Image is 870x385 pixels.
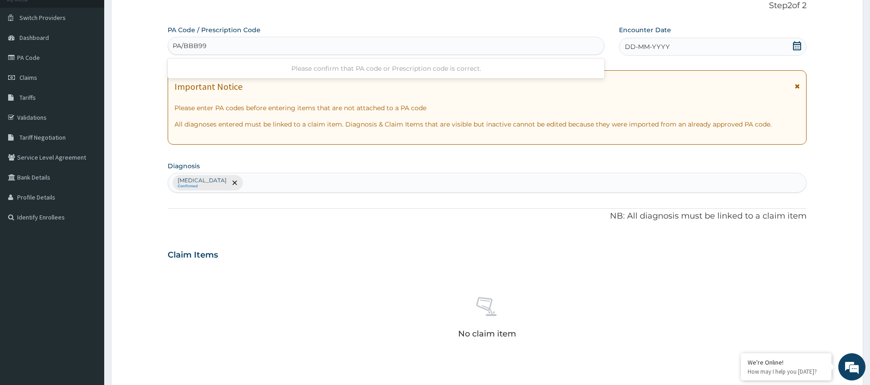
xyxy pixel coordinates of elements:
[625,42,670,51] span: DD-MM-YYYY
[19,14,66,22] span: Switch Providers
[47,51,152,63] div: Chat with us now
[5,248,173,279] textarea: Type your message and hit 'Enter'
[19,93,36,102] span: Tariffs
[174,103,799,112] p: Please enter PA codes before entering items that are not attached to a PA code
[458,329,516,338] p: No claim item
[748,358,825,366] div: We're Online!
[19,133,66,141] span: Tariff Negotiation
[17,45,37,68] img: d_794563401_company_1708531726252_794563401
[619,25,671,34] label: Encounter Date
[149,5,170,26] div: Minimize live chat window
[174,120,799,129] p: All diagnoses entered must be linked to a claim item. Diagnosis & Claim Items that are visible bu...
[168,1,806,11] p: Step 2 of 2
[168,161,200,171] label: Diagnosis
[168,25,261,34] label: PA Code / Prescription Code
[19,34,49,42] span: Dashboard
[168,250,218,260] h3: Claim Items
[19,73,37,82] span: Claims
[53,114,125,206] span: We're online!
[168,60,604,77] div: Please confirm that PA code or Prescription code is correct.
[748,368,825,375] p: How may I help you today?
[174,82,242,92] h1: Important Notice
[168,210,806,222] p: NB: All diagnosis must be linked to a claim item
